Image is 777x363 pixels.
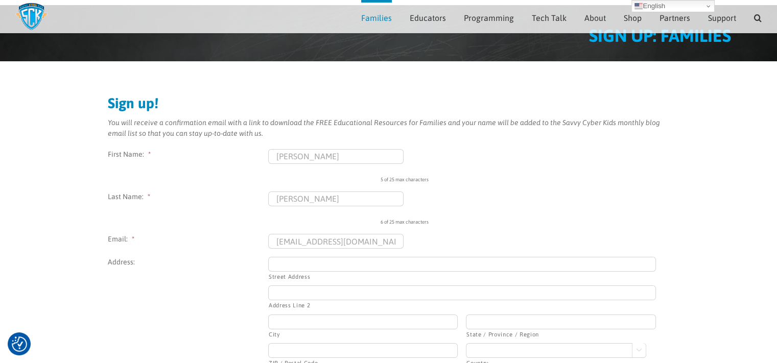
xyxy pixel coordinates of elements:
[466,330,655,338] label: State / Province / Region
[464,14,514,22] span: Programming
[108,234,268,245] label: Email:
[108,118,660,137] em: You will receive a confirmation email with a link to download the FREE Educational Resources for ...
[660,14,690,22] span: Partners
[708,14,736,22] span: Support
[108,96,670,110] h2: Sign up!
[624,14,642,22] span: Shop
[269,330,458,338] label: City
[410,14,446,22] span: Educators
[12,336,27,352] button: Consent Preferences
[589,26,731,45] span: SIGN UP: FAMILIES
[532,14,567,22] span: Tech Talk
[269,272,656,281] label: Street Address
[108,257,268,268] label: Address:
[269,301,656,309] label: Address Line 2
[108,149,268,160] label: First Name:
[361,14,392,22] span: Families
[381,210,737,226] div: 6 of 25 max characters
[12,336,27,352] img: Revisit consent button
[634,2,643,10] img: en
[381,168,737,183] div: 5 of 25 max characters
[108,191,268,202] label: Last Name:
[15,3,48,31] img: Savvy Cyber Kids Logo
[584,14,606,22] span: About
